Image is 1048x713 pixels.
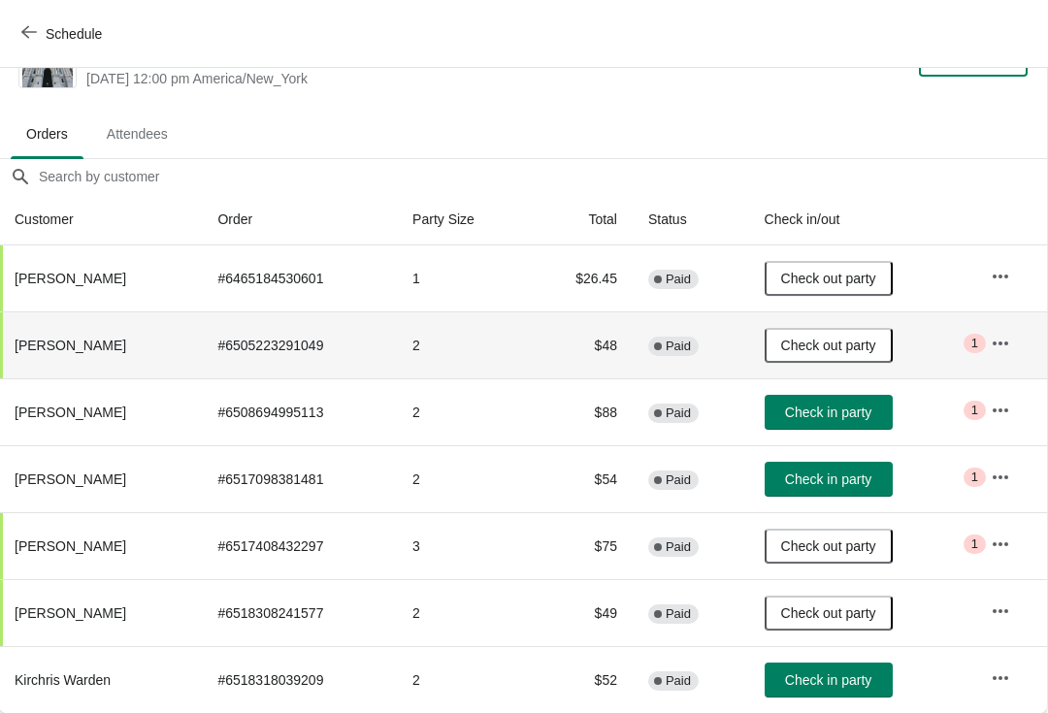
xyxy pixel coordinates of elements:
[765,596,893,631] button: Check out party
[765,395,893,430] button: Check in party
[11,116,83,151] span: Orders
[202,194,397,245] th: Order
[529,512,632,579] td: $75
[202,378,397,445] td: # 6508694995113
[765,529,893,564] button: Check out party
[666,339,691,354] span: Paid
[666,472,691,488] span: Paid
[46,26,102,42] span: Schedule
[781,605,876,621] span: Check out party
[529,445,632,512] td: $54
[397,245,529,311] td: 1
[529,194,632,245] th: Total
[15,672,111,688] span: Kirchris Warden
[529,378,632,445] td: $88
[529,245,632,311] td: $26.45
[91,116,183,151] span: Attendees
[781,271,876,286] span: Check out party
[765,328,893,363] button: Check out party
[38,159,1047,194] input: Search by customer
[397,579,529,646] td: 2
[666,539,691,555] span: Paid
[15,405,126,420] span: [PERSON_NAME]
[15,271,126,286] span: [PERSON_NAME]
[666,272,691,287] span: Paid
[666,673,691,689] span: Paid
[529,311,632,378] td: $48
[529,646,632,713] td: $52
[15,471,126,487] span: [PERSON_NAME]
[202,445,397,512] td: # 6517098381481
[971,536,978,552] span: 1
[202,311,397,378] td: # 6505223291049
[971,336,978,351] span: 1
[971,403,978,418] span: 1
[397,311,529,378] td: 2
[397,646,529,713] td: 2
[397,378,529,445] td: 2
[785,672,871,688] span: Check in party
[785,471,871,487] span: Check in party
[202,245,397,311] td: # 6465184530601
[666,405,691,421] span: Paid
[633,194,749,245] th: Status
[15,338,126,353] span: [PERSON_NAME]
[781,538,876,554] span: Check out party
[765,663,893,697] button: Check in party
[202,646,397,713] td: # 6518318039209
[15,538,126,554] span: [PERSON_NAME]
[86,69,681,88] span: [DATE] 12:00 pm America/New_York
[785,405,871,420] span: Check in party
[765,462,893,497] button: Check in party
[397,512,529,579] td: 3
[781,338,876,353] span: Check out party
[397,445,529,512] td: 2
[666,606,691,622] span: Paid
[15,605,126,621] span: [PERSON_NAME]
[765,261,893,296] button: Check out party
[529,579,632,646] td: $49
[202,512,397,579] td: # 6517408432297
[10,16,117,51] button: Schedule
[749,194,975,245] th: Check in/out
[397,194,529,245] th: Party Size
[971,470,978,485] span: 1
[202,579,397,646] td: # 6518308241577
